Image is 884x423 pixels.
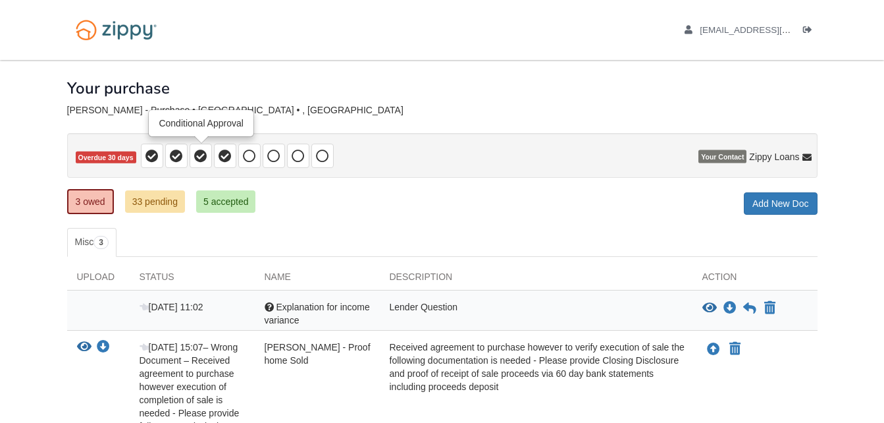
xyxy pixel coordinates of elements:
div: Conditional Approval [149,111,252,136]
span: salgadoql@gmail.com [700,25,850,35]
button: View Laura Somers - Proof home Sold [77,341,91,354]
a: 3 owed [67,189,114,214]
h1: Your purchase [67,80,170,97]
button: Upload Laura Somers - Proof home Sold [706,341,721,358]
div: Status [130,270,255,290]
div: Action [692,270,818,290]
span: [DATE] 11:02 [140,302,203,312]
a: Log out [803,25,818,38]
button: Declare Laura Somers - Proof home Sold not applicable [728,341,742,357]
div: Lender Question [380,300,692,327]
button: Declare Explanation for income variance not applicable [763,300,777,316]
a: Add New Doc [744,192,818,215]
a: 33 pending [125,190,185,213]
div: Name [255,270,380,290]
div: [PERSON_NAME] - Purchase • [GEOGRAPHIC_DATA] • , [GEOGRAPHIC_DATA] [67,105,818,116]
button: View Explanation for income variance [702,302,717,315]
span: [PERSON_NAME] - Proof home Sold [265,342,371,366]
span: Your Contact [698,150,746,163]
a: Download Laura Somers - Proof home Sold [97,343,110,353]
a: 5 accepted [196,190,256,213]
span: [DATE] 15:07 [140,342,203,352]
img: Logo [67,13,165,47]
div: Upload [67,270,130,290]
a: Download Explanation for income variance [723,303,737,314]
a: edit profile [685,25,851,38]
div: Description [380,270,692,290]
span: Overdue 30 days [76,152,136,164]
span: 3 [93,236,109,249]
span: Explanation for income variance [265,302,370,325]
span: Zippy Loans [749,150,799,163]
a: Misc [67,228,117,257]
